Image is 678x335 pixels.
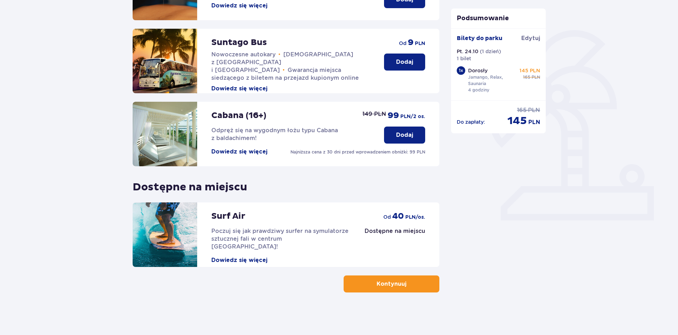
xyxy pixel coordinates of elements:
button: Dowiedz się więcej [211,148,267,156]
p: Dodaj [396,131,413,139]
button: Dowiedz się więcej [211,2,267,10]
span: Edytuj [521,34,540,42]
p: Bilety do parku [457,34,502,42]
button: Dodaj [384,54,425,71]
p: Pt. 24.10 [457,48,478,55]
span: 165 [517,106,527,114]
span: Odpręż się na wygodnym łożu typu Cabana z baldachimem! [211,127,338,141]
p: 145 PLN [519,67,540,74]
div: 1 x [457,66,465,75]
span: PLN /2 os. [400,113,425,120]
p: Kontynuuj [377,280,406,288]
p: Najniższa cena z 30 dni przed wprowadzeniem obniżki: 99 PLN [290,149,425,155]
p: Podsumowanie [451,14,546,23]
button: Kontynuuj [344,275,439,292]
span: PLN [528,118,540,126]
span: od [399,40,406,47]
img: attraction [133,202,197,267]
span: PLN [532,74,540,80]
span: Nowoczesne autokary [211,51,276,58]
p: Suntago Bus [211,37,267,48]
span: • [278,51,280,58]
span: PLN /os. [405,214,425,221]
p: ( 1 dzień ) [480,48,501,55]
img: attraction [133,102,197,166]
span: [DEMOGRAPHIC_DATA] z [GEOGRAPHIC_DATA] i [GEOGRAPHIC_DATA] [211,51,353,73]
span: od [383,213,391,220]
span: 9 [408,37,413,48]
p: 149 PLN [362,110,386,118]
p: Dostępne na miejscu [133,175,247,194]
button: Dowiedz się więcej [211,256,267,264]
button: Dodaj [384,127,425,144]
span: 145 [507,114,527,128]
p: Dodaj [396,58,413,66]
span: PLN [415,40,425,47]
p: Do zapłaty : [457,118,485,125]
img: attraction [133,29,197,93]
button: Dowiedz się więcej [211,85,267,93]
p: Surf Air [211,211,245,222]
p: Dorosły [468,67,488,74]
span: 165 [523,74,530,80]
p: Cabana (16+) [211,110,266,121]
p: 4 godziny [468,87,489,93]
p: Jamango, Relax, Saunaria [468,74,517,87]
span: Poczuj się jak prawdziwy surfer na symulatorze sztucznej fali w centrum [GEOGRAPHIC_DATA]! [211,228,349,250]
span: 40 [392,211,404,222]
span: PLN [528,106,540,114]
p: 1 bilet [457,55,471,62]
span: • [283,67,285,74]
p: Dostępne na miejscu [365,227,425,235]
span: 99 [388,110,399,121]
